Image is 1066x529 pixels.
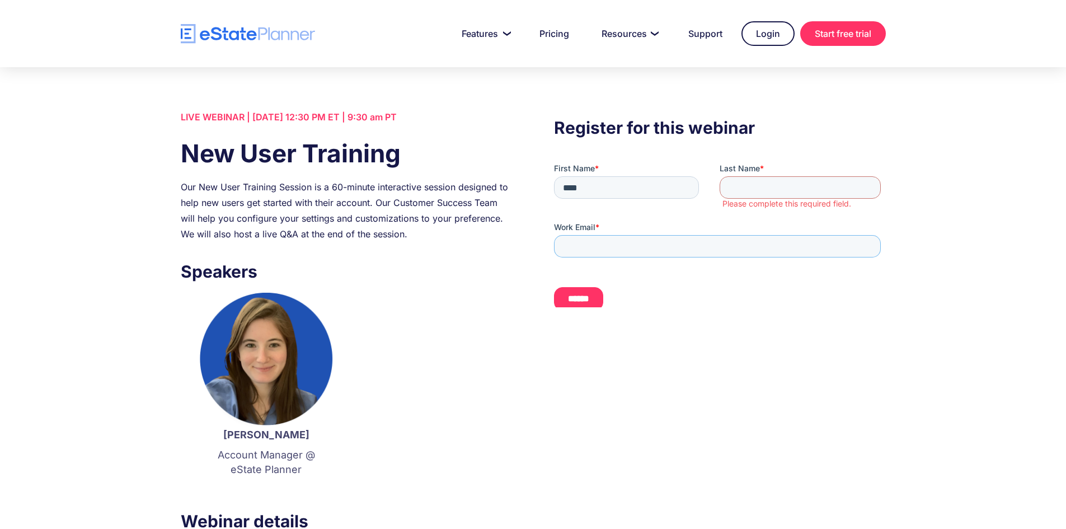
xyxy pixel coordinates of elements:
[554,163,885,307] iframe: Form 0
[198,483,335,497] p: ‍
[554,115,885,141] h3: Register for this webinar
[448,22,520,45] a: Features
[800,21,886,46] a: Start free trial
[741,21,795,46] a: Login
[675,22,736,45] a: Support
[526,22,583,45] a: Pricing
[588,22,669,45] a: Resources
[181,179,512,242] div: Our New User Training Session is a 60-minute interactive session designed to help new users get s...
[181,136,512,171] h1: New User Training
[181,24,315,44] a: home
[181,109,512,125] div: LIVE WEBINAR | [DATE] 12:30 PM ET | 9:30 am PT
[198,448,335,477] p: Account Manager @ eState Planner
[223,429,309,441] strong: [PERSON_NAME]
[181,259,512,284] h3: Speakers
